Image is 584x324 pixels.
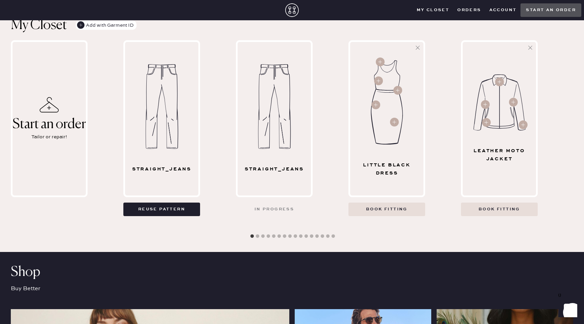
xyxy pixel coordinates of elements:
[303,233,310,240] button: 11
[140,64,184,149] img: Garment image
[123,203,200,216] button: Reuse pattern
[453,5,485,15] button: Orders
[324,233,331,240] button: 15
[276,233,283,240] button: 6
[297,233,304,240] button: 10
[413,5,454,15] button: My Closet
[128,165,196,173] div: straight_jeans
[249,233,255,240] button: 1
[76,21,137,30] button: Add with Garment ID
[236,203,313,216] button: In progress
[11,17,67,33] h1: My Closet
[330,233,337,240] button: 16
[252,64,297,149] img: Garment image
[485,5,521,15] button: Account
[13,117,86,132] div: Start an order
[319,233,326,240] button: 14
[473,74,526,131] img: Garment image
[281,233,288,240] button: 7
[466,147,533,163] div: Leather Moto Jacket
[527,44,534,51] svg: Hide pattern
[414,44,421,51] svg: Hide pattern
[314,233,320,240] button: 13
[520,3,581,17] button: Start an order
[265,233,272,240] button: 4
[308,233,315,240] button: 12
[11,276,573,309] div: Buy Better
[31,133,67,141] div: Tailor or repair!
[348,203,425,216] button: Book fitting
[353,161,421,177] div: Little Black Dress
[77,21,134,30] div: Add with Garment ID
[287,233,293,240] button: 8
[260,233,266,240] button: 3
[254,233,261,240] button: 2
[241,165,308,173] div: straight_jeans
[292,233,299,240] button: 9
[461,203,538,216] button: Book fitting
[369,60,405,145] img: Garment image
[552,294,581,323] iframe: Front Chat
[270,233,277,240] button: 5
[11,268,573,276] div: Shop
